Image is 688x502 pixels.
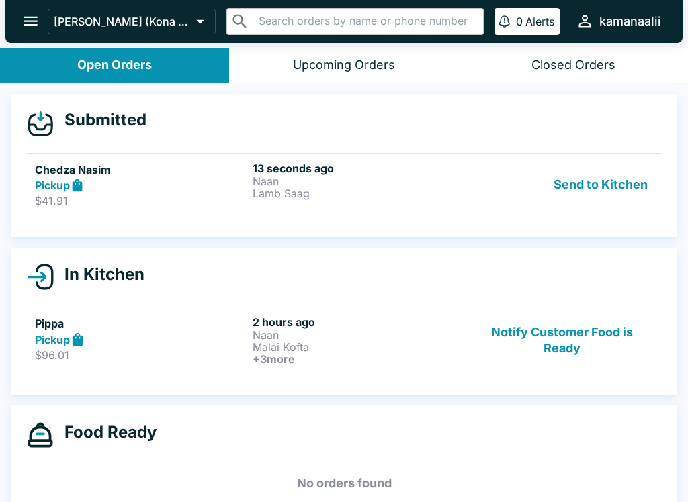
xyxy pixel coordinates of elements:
[253,329,465,341] p: Naan
[54,264,144,285] h4: In Kitchen
[548,162,653,208] button: Send to Kitchen
[54,110,146,130] h4: Submitted
[77,58,152,73] div: Open Orders
[35,162,247,178] h5: Chedza Nasim
[48,9,216,34] button: [PERSON_NAME] (Kona - [PERSON_NAME] Drive)
[531,58,615,73] div: Closed Orders
[255,12,478,31] input: Search orders by name or phone number
[35,179,70,192] strong: Pickup
[54,422,157,442] h4: Food Ready
[253,175,465,187] p: Naan
[525,15,554,28] p: Alerts
[253,353,465,365] h6: + 3 more
[27,307,661,373] a: PippaPickup$96.012 hours agoNaanMalai Kofta+3moreNotify Customer Food is Ready
[35,333,70,346] strong: Pickup
[27,153,661,216] a: Chedza NasimPickup$41.9113 seconds agoNaanLamb SaagSend to Kitchen
[35,194,247,207] p: $41.91
[35,348,247,362] p: $96.01
[253,315,465,329] h6: 2 hours ago
[253,341,465,353] p: Malai Kofta
[516,15,523,28] p: 0
[253,162,465,175] h6: 13 seconds ago
[253,187,465,199] p: Lamb Saag
[293,58,395,73] div: Upcoming Orders
[570,7,666,36] button: kamanaalii
[599,13,661,30] div: kamanaalii
[471,315,653,365] button: Notify Customer Food is Ready
[13,4,48,38] button: open drawer
[54,15,191,28] p: [PERSON_NAME] (Kona - [PERSON_NAME] Drive)
[35,315,247,332] h5: Pippa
